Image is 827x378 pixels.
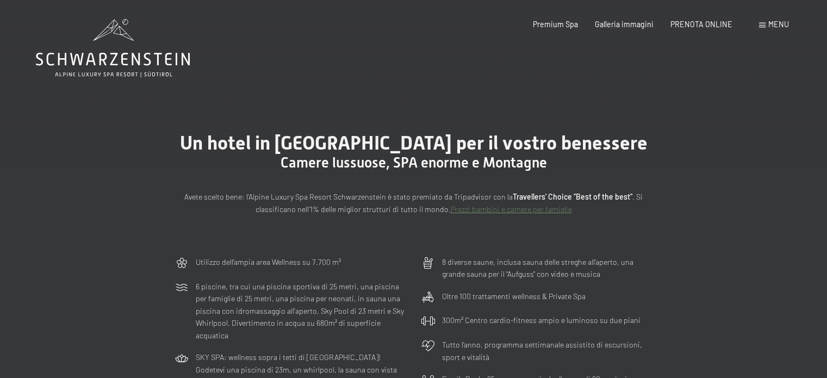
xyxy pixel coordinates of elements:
p: Utilizzo dell‘ampia area Wellness su 7.700 m² [196,256,341,269]
span: Camere lussuose, SPA enorme e Montagne [281,154,547,171]
a: Premium Spa [533,20,578,29]
strong: Travellers' Choice "Best of the best" [513,192,632,201]
a: PRENOTA ONLINE [670,20,732,29]
span: Menu [768,20,789,29]
a: Prezzi bambini e camere per famiglie [451,205,572,214]
p: Tutto l’anno, programma settimanale assistito di escursioni, sport e vitalità [442,339,653,363]
a: Galleria immagini [595,20,654,29]
span: Un hotel in [GEOGRAPHIC_DATA] per il vostro benessere [180,132,648,154]
p: 300m² Centro cardio-fitness ampio e luminoso su due piani [442,314,641,327]
p: Oltre 100 trattamenti wellness & Private Spa [442,290,586,303]
p: Avete scelto bene: l’Alpine Luxury Spa Resort Schwarzenstein è stato premiato da Tripadvisor con ... [175,191,653,215]
p: 8 diverse saune, inclusa sauna delle streghe all’aperto, una grande sauna per il "Aufguss" con vi... [442,256,653,281]
p: 6 piscine, tra cui una piscina sportiva di 25 metri, una piscina per famiglie di 25 metri, una pi... [196,281,407,342]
